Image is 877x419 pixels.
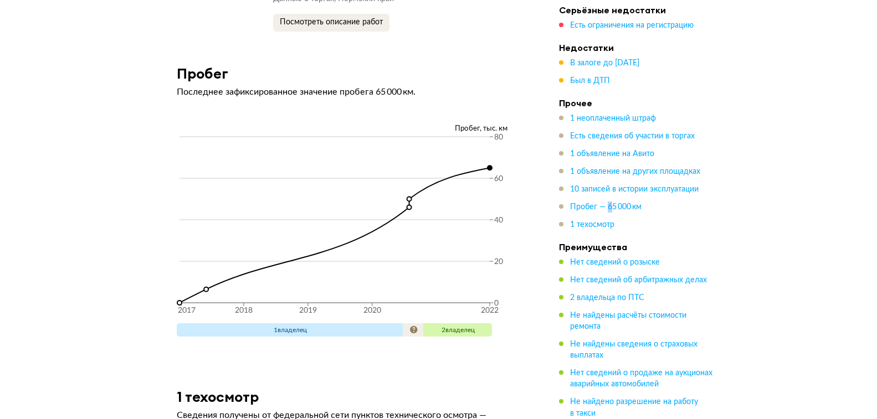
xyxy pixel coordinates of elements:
[570,294,644,302] span: 2 владельца по ПТС
[494,299,499,307] tspan: 0
[559,241,714,252] h4: Преимущества
[570,168,700,175] span: 1 объявление на других площадках
[570,59,639,67] span: В залоге до [DATE]
[559,4,714,15] h4: Серьёзные недостатки
[234,307,252,314] tspan: 2018
[442,327,475,333] span: 2 владелец
[494,133,503,141] tspan: 80
[481,307,499,314] tspan: 2022
[559,97,714,108] h4: Прочее
[570,77,610,85] span: Был в ДТП
[570,221,614,229] span: 1 техосмотр
[177,124,526,134] div: Пробег, тыс. км
[494,216,503,224] tspan: 40
[559,42,714,53] h4: Недостатки
[570,185,699,193] span: 10 записей в истории эксплуатации
[274,327,307,333] span: 1 владелец
[177,307,195,314] tspan: 2017
[570,369,712,388] span: Нет сведений о продаже на аукционах аварийных автомобилей
[570,340,698,359] span: Не найдены сведения о страховых выплатах
[570,132,695,140] span: Есть сведения об участии в торгах
[280,18,383,26] span: Посмотреть описание работ
[494,258,503,266] tspan: 20
[363,307,381,314] tspan: 2020
[299,307,316,314] tspan: 2019
[570,398,698,417] span: Не найдено разрешение на работу в такси
[177,86,526,97] p: Последнее зафиксированное значение пробега 65 000 км.
[570,276,707,284] span: Нет сведений об арбитражных делах
[494,175,503,183] tspan: 60
[177,388,259,405] h3: 1 техосмотр
[570,312,686,330] span: Не найдены расчёты стоимости ремонта
[273,14,389,32] button: Посмотреть описание работ
[570,115,656,122] span: 1 неоплаченный штраф
[570,203,642,211] span: Пробег — 65 000 км
[177,65,228,82] h3: Пробег
[570,150,654,158] span: 1 объявление на Авито
[570,22,694,29] span: Есть ограничения на регистрацию
[570,258,660,266] span: Нет сведений о розыске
